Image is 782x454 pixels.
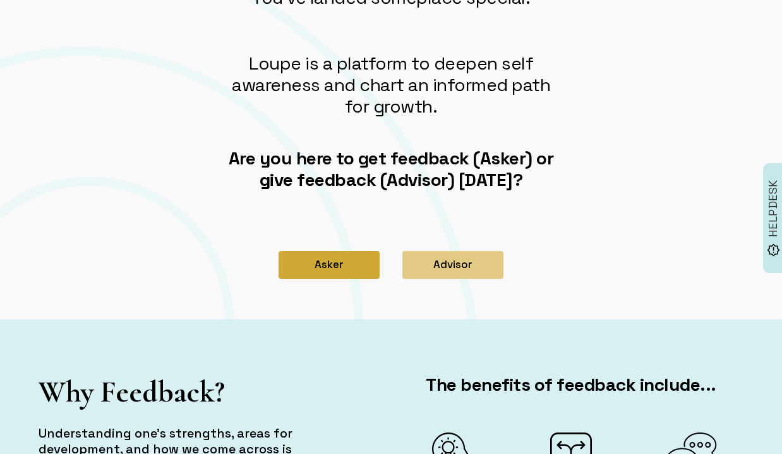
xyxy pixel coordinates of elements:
[39,374,323,410] h1: Why Feedback?
[399,374,743,395] h2: The benefits of feedback include...
[402,251,503,279] button: Advisor
[219,52,563,117] h2: Loupe is a platform to deepen self awareness and chart an informed path for growth.
[767,243,780,257] img: brightness_alert_FILL0_wght500_GRAD0_ops.svg
[219,147,563,190] h2: Are you here to get feedback (Asker) or give feedback (Advisor) [DATE]?
[279,251,380,279] button: Asker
